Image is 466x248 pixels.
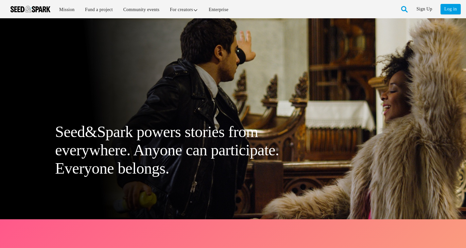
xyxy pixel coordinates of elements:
[440,4,461,14] a: Log in
[417,4,432,14] a: Sign Up
[55,3,79,17] a: Mission
[119,3,164,17] a: Community events
[10,6,50,12] img: Seed amp; Spark
[165,3,203,17] a: For creators
[204,3,233,17] a: Enterprise
[55,123,304,178] h1: Seed&Spark powers stories from everywhere. Anyone can participate. Everyone belongs.
[80,3,117,17] a: Fund a project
